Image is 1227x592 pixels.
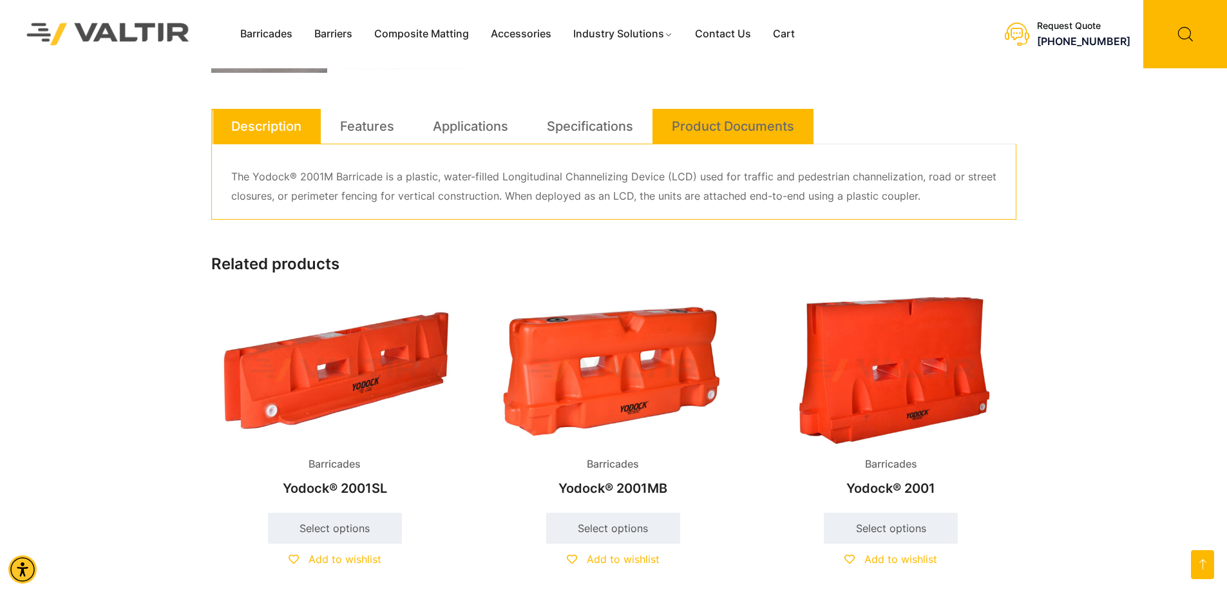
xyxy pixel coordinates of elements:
[480,24,562,44] a: Accessories
[289,553,381,566] a: Add to wishlist
[489,296,736,445] img: Barricades
[340,109,394,144] a: Features
[767,296,1014,503] a: BarricadesYodock® 2001
[546,513,680,544] a: Select options for “Yodock® 2001MB”
[562,24,684,44] a: Industry Solutions
[1191,550,1214,579] a: Open this option
[433,109,508,144] a: Applications
[672,109,794,144] a: Product Documents
[303,24,363,44] a: Barriers
[767,296,1014,445] img: Barricades
[299,455,370,474] span: Barricades
[489,474,736,502] h2: Yodock® 2001MB
[577,455,649,474] span: Barricades
[767,474,1014,502] h2: Yodock® 2001
[587,553,660,566] span: Add to wishlist
[684,24,762,44] a: Contact Us
[1037,35,1130,48] a: call (888) 496-3625
[1037,21,1130,32] div: Request Quote
[229,24,303,44] a: Barricades
[547,109,633,144] a: Specifications
[567,553,660,566] a: Add to wishlist
[211,474,459,502] h2: Yodock® 2001SL
[855,455,927,474] span: Barricades
[363,24,480,44] a: Composite Matting
[762,24,806,44] a: Cart
[10,6,207,62] img: Valtir Rentals
[268,513,402,544] a: Select options for “Yodock® 2001SL”
[231,109,301,144] a: Description
[824,513,958,544] a: Select options for “Yodock® 2001”
[844,553,937,566] a: Add to wishlist
[309,553,381,566] span: Add to wishlist
[231,167,996,206] p: The Yodock® 2001M Barricade is a plastic, water-filled Longitudinal Channelizing Device (LCD) use...
[211,296,459,445] img: Barricades
[211,296,459,503] a: BarricadesYodock® 2001SL
[864,553,937,566] span: Add to wishlist
[211,255,1016,274] h2: Related products
[8,555,37,584] div: Accessibility Menu
[489,296,736,503] a: BarricadesYodock® 2001MB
